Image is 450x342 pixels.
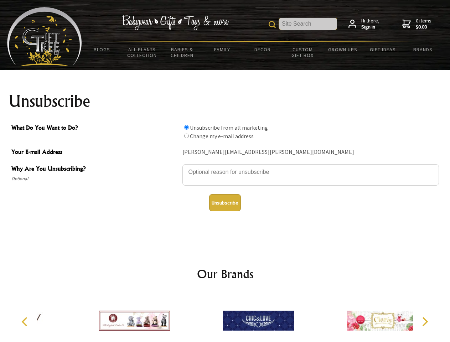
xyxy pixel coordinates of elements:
[242,42,283,57] a: Decor
[18,314,33,330] button: Previous
[361,24,379,30] strong: Sign in
[11,164,179,175] span: Why Are You Unsubscribing?
[11,175,179,183] span: Optional
[182,147,439,158] div: [PERSON_NAME][EMAIL_ADDRESS][PERSON_NAME][DOMAIN_NAME]
[11,123,179,134] span: What Do You Want to Do?
[361,18,379,30] span: Hi there,
[403,42,443,57] a: Brands
[190,133,254,140] label: Change my e-mail address
[190,124,268,131] label: Unsubscribe from all marketing
[82,42,122,57] a: BLOGS
[7,7,82,66] img: Babyware - Gifts - Toys and more...
[122,42,162,63] a: All Plants Collection
[209,194,241,211] button: Unsubscribe
[11,147,179,158] span: Your E-mail Address
[122,15,229,30] img: Babywear - Gifts - Toys & more
[363,42,403,57] a: Gift Ideas
[14,265,436,283] h2: Our Brands
[417,314,433,330] button: Next
[9,93,442,110] h1: Unsubscribe
[182,164,439,186] textarea: Why Are You Unsubscribing?
[202,42,243,57] a: Family
[416,24,431,30] strong: $0.00
[402,18,431,30] a: 0 items$0.00
[416,17,431,30] span: 0 items
[322,42,363,57] a: Grown Ups
[283,42,323,63] a: Custom Gift Box
[269,21,276,28] img: product search
[348,18,379,30] a: Hi there,Sign in
[279,18,337,30] input: Site Search
[184,125,189,130] input: What Do You Want to Do?
[184,134,189,138] input: What Do You Want to Do?
[162,42,202,63] a: Babies & Children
